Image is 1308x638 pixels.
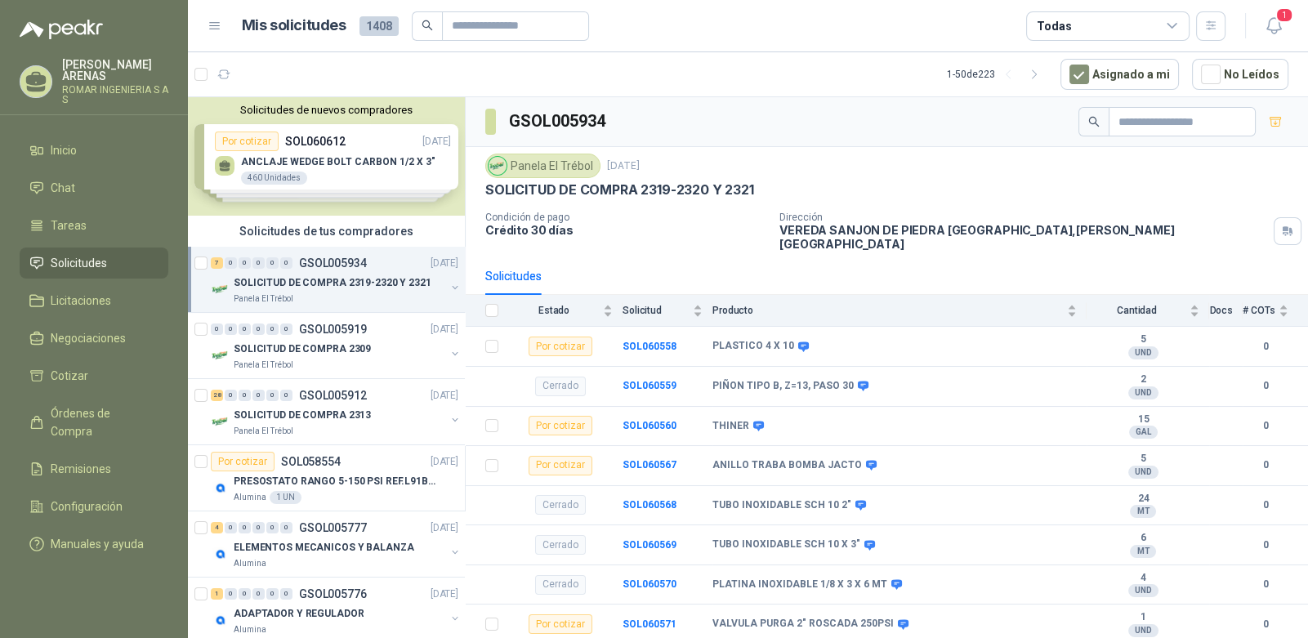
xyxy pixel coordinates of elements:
[485,212,766,223] p: Condición de pago
[1243,577,1288,592] b: 0
[51,141,77,159] span: Inicio
[234,341,371,357] p: SOLICITUD DE COMPRA 2309
[20,398,168,447] a: Órdenes de Compra
[712,618,894,631] b: VALVULA PURGA 2" ROSCADA 250PSI
[712,538,860,551] b: TUBO INOXIDABLE SCH 10 X 3"
[623,578,676,590] b: SOL060570
[509,109,608,134] h3: GSOL005934
[188,216,465,247] div: Solicitudes de tus compradores
[252,522,265,533] div: 0
[51,329,126,347] span: Negociaciones
[51,535,144,553] span: Manuales y ayuda
[485,154,600,178] div: Panela El Trébol
[51,292,111,310] span: Licitaciones
[234,359,293,372] p: Panela El Trébol
[712,578,887,591] b: PLATINA INOXIDABLE 1/8 X 3 X 6 MT
[211,544,230,564] img: Company Logo
[485,267,542,285] div: Solicitudes
[270,491,301,504] div: 1 UN
[234,408,371,423] p: SOLICITUD DE COMPRA 2313
[211,522,223,533] div: 4
[712,459,862,472] b: ANILLO TRABA BOMBA JACTO
[188,97,465,216] div: Solicitudes de nuevos compradoresPor cotizarSOL060612[DATE] ANCLAJE WEDGE BOLT CARBON 1/2 X 3"460...
[225,323,237,335] div: 0
[234,557,266,570] p: Alumina
[234,540,414,555] p: ELEMENTOS MECANICOS Y BALANZA
[266,588,279,600] div: 0
[623,341,676,352] b: SOL060558
[529,416,592,435] div: Por cotizar
[1128,624,1158,637] div: UND
[623,459,676,471] a: SOL060567
[1243,457,1288,473] b: 0
[211,478,230,497] img: Company Logo
[1130,505,1156,518] div: MT
[529,456,592,475] div: Por cotizar
[535,495,586,515] div: Cerrado
[239,588,251,600] div: 0
[299,257,367,269] p: GSOL005934
[211,257,223,269] div: 7
[234,474,437,489] p: PRESOSTATO RANGO 5-150 PSI REF.L91B-1050
[20,248,168,279] a: Solicitudes
[62,85,168,105] p: ROMAR INGENIERIA S A S
[1087,305,1186,316] span: Cantidad
[607,158,640,174] p: [DATE]
[225,588,237,600] div: 0
[211,346,230,365] img: Company Logo
[359,16,399,36] span: 1408
[431,587,458,602] p: [DATE]
[234,275,431,291] p: SOLICITUD DE COMPRA 2319-2320 Y 2321
[623,305,690,316] span: Solicitud
[20,20,103,39] img: Logo peakr
[299,588,367,600] p: GSOL005776
[20,323,168,354] a: Negociaciones
[252,588,265,600] div: 0
[234,425,293,438] p: Panela El Trébol
[252,390,265,401] div: 0
[234,623,266,636] p: Alumina
[225,390,237,401] div: 0
[280,257,292,269] div: 0
[211,588,223,600] div: 1
[51,216,87,234] span: Tareas
[623,380,676,391] b: SOL060559
[225,522,237,533] div: 0
[225,257,237,269] div: 0
[485,181,754,199] p: SOLICITUD DE COMPRA 2319-2320 Y 2321
[623,539,676,551] a: SOL060569
[280,588,292,600] div: 0
[194,104,458,116] button: Solicitudes de nuevos compradores
[20,529,168,560] a: Manuales y ayuda
[242,14,346,38] h1: Mis solicitudes
[266,390,279,401] div: 0
[211,279,230,299] img: Company Logo
[431,454,458,470] p: [DATE]
[1243,617,1288,632] b: 0
[1130,545,1156,558] div: MT
[712,420,749,433] b: THINER
[62,59,168,82] p: [PERSON_NAME] ARENAS
[51,254,107,272] span: Solicitudes
[1128,386,1158,399] div: UND
[1128,466,1158,479] div: UND
[211,610,230,630] img: Company Logo
[1275,7,1293,23] span: 1
[947,61,1047,87] div: 1 - 50 de 223
[299,323,367,335] p: GSOL005919
[239,257,251,269] div: 0
[489,157,507,175] img: Company Logo
[51,367,88,385] span: Cotizar
[20,491,168,522] a: Configuración
[485,223,766,237] p: Crédito 30 días
[1037,17,1071,35] div: Todas
[211,584,462,636] a: 1 0 0 0 0 0 GSOL005776[DATE] Company LogoADAPTADOR Y REGULADORAlumina
[211,319,462,372] a: 0 0 0 0 0 0 GSOL005919[DATE] Company LogoSOLICITUD DE COMPRA 2309Panela El Trébol
[252,257,265,269] div: 0
[211,518,462,570] a: 4 0 0 0 0 0 GSOL005777[DATE] Company LogoELEMENTOS MECANICOS Y BALANZAAlumina
[623,618,676,630] b: SOL060571
[779,223,1267,251] p: VEREDA SANJON DE PIEDRA [GEOGRAPHIC_DATA] , [PERSON_NAME][GEOGRAPHIC_DATA]
[529,337,592,356] div: Por cotizar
